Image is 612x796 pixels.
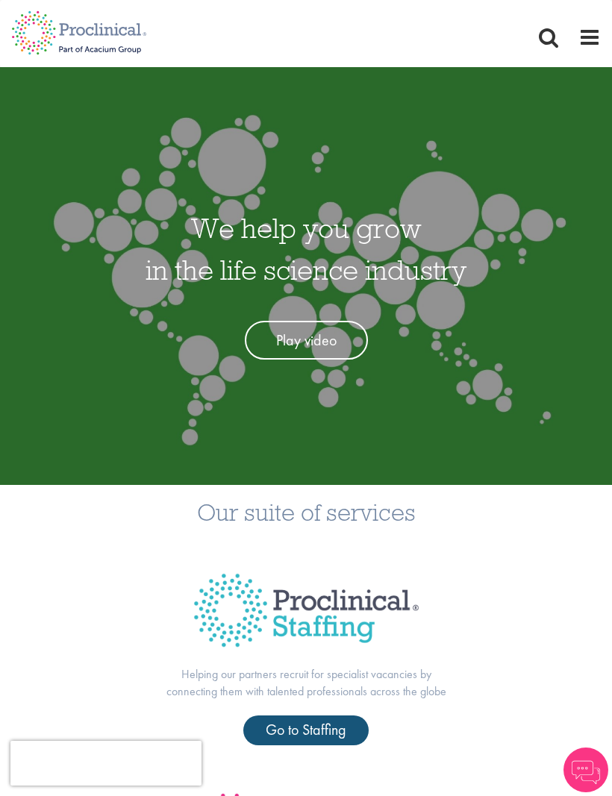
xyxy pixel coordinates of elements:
[157,666,455,701] p: Helping our partners recruit for specialist vacancies by connecting them with talented profession...
[245,321,368,360] a: Play video
[266,720,346,739] span: Go to Staffing
[11,500,601,524] h3: Our suite of services
[563,748,608,792] img: Chatbot
[146,207,466,291] h1: We help you grow in the life science industry
[175,554,438,666] img: Proclinical Title
[10,741,202,786] iframe: reCAPTCHA
[243,715,369,745] a: Go to Staffing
